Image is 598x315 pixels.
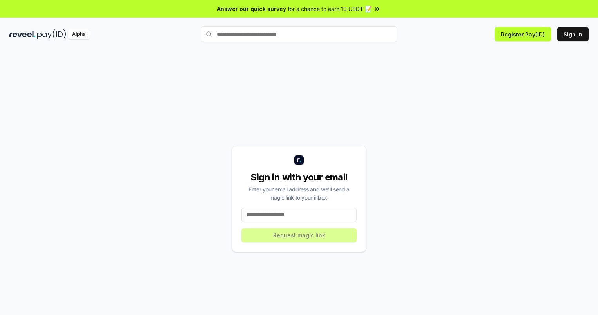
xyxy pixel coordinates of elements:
span: for a chance to earn 10 USDT 📝 [288,5,371,13]
img: reveel_dark [9,29,36,39]
img: logo_small [294,155,304,165]
button: Sign In [557,27,589,41]
img: pay_id [37,29,66,39]
button: Register Pay(ID) [495,27,551,41]
div: Sign in with your email [241,171,357,184]
div: Enter your email address and we’ll send a magic link to your inbox. [241,185,357,202]
div: Alpha [68,29,90,39]
span: Answer our quick survey [217,5,286,13]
